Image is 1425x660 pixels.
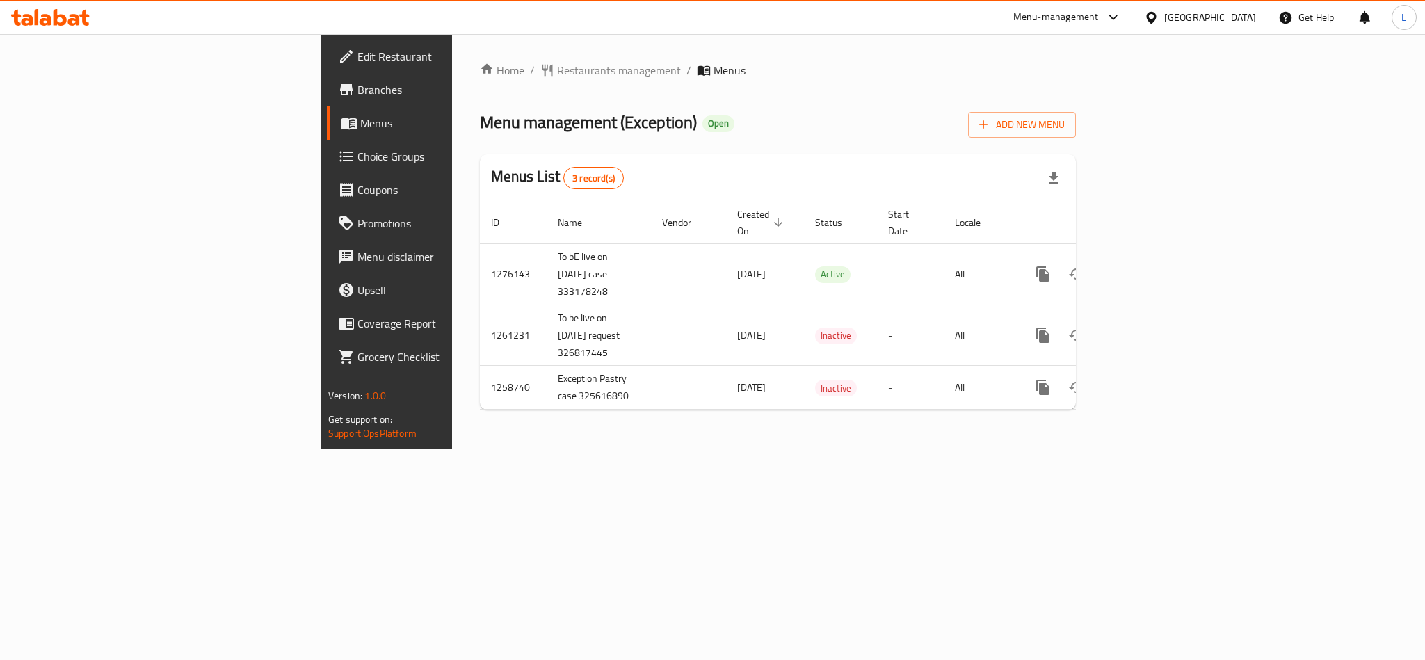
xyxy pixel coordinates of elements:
span: Menus [360,115,548,131]
a: Branches [327,73,559,106]
span: Created On [737,206,787,239]
td: To be live on [DATE] request 326817445 [547,305,651,366]
td: All [944,366,1015,410]
td: All [944,243,1015,305]
a: Grocery Checklist [327,340,559,373]
span: Inactive [815,328,857,344]
a: Menus [327,106,559,140]
td: To bE live on [DATE] case 333178248 [547,243,651,305]
span: Menu management ( Exception ) [480,106,697,138]
a: Menu disclaimer [327,240,559,273]
table: enhanced table [480,202,1171,410]
span: Menu disclaimer [357,248,548,265]
span: Coupons [357,182,548,198]
a: Promotions [327,207,559,240]
div: Inactive [815,380,857,396]
th: Actions [1015,202,1171,244]
button: more [1027,257,1060,291]
a: Upsell [327,273,559,307]
span: [DATE] [737,378,766,396]
div: Active [815,266,851,283]
span: Menus [714,62,746,79]
div: Export file [1037,161,1070,195]
span: [DATE] [737,326,766,344]
span: Promotions [357,215,548,232]
h2: Menus List [491,166,624,189]
span: Start Date [888,206,927,239]
span: 3 record(s) [564,172,623,185]
button: Add New Menu [968,112,1076,138]
td: All [944,305,1015,366]
div: Menu-management [1013,9,1099,26]
span: L [1401,10,1406,25]
span: Grocery Checklist [357,348,548,365]
span: Locale [955,214,999,231]
button: more [1027,319,1060,352]
span: Edit Restaurant [357,48,548,65]
span: Version: [328,387,362,405]
span: Inactive [815,380,857,396]
td: - [877,366,944,410]
td: - [877,305,944,366]
span: Upsell [357,282,548,298]
span: 1.0.0 [364,387,386,405]
span: Status [815,214,860,231]
span: Branches [357,81,548,98]
a: Choice Groups [327,140,559,173]
td: - [877,243,944,305]
a: Edit Restaurant [327,40,559,73]
span: Add New Menu [979,116,1065,134]
span: Restaurants management [557,62,681,79]
div: Open [702,115,734,132]
td: Exception Pastry case 325616890 [547,366,651,410]
span: Get support on: [328,410,392,428]
span: Coverage Report [357,315,548,332]
span: ID [491,214,517,231]
a: Coverage Report [327,307,559,340]
li: / [686,62,691,79]
button: Change Status [1060,319,1093,352]
span: Name [558,214,600,231]
a: Restaurants management [540,62,681,79]
div: Total records count [563,167,624,189]
span: Active [815,266,851,282]
a: Coupons [327,173,559,207]
button: more [1027,371,1060,404]
div: [GEOGRAPHIC_DATA] [1164,10,1256,25]
span: Open [702,118,734,129]
button: Change Status [1060,371,1093,404]
button: Change Status [1060,257,1093,291]
nav: breadcrumb [480,62,1076,79]
a: Support.OpsPlatform [328,424,417,442]
span: Choice Groups [357,148,548,165]
span: Vendor [662,214,709,231]
span: [DATE] [737,265,766,283]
